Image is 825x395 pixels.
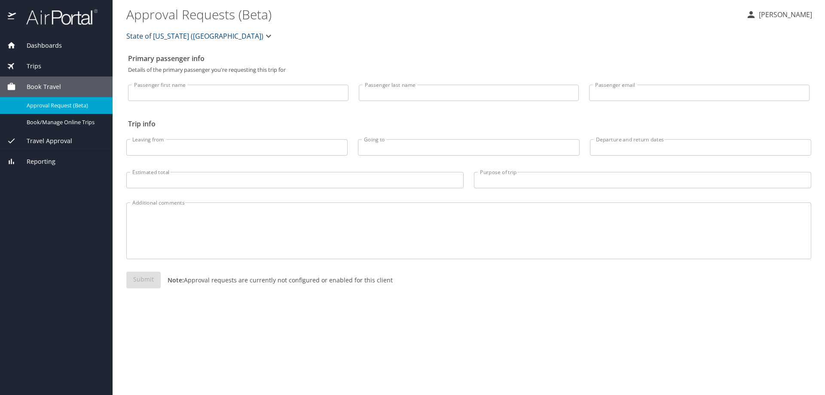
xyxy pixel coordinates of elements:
[126,30,263,42] span: State of [US_STATE] ([GEOGRAPHIC_DATA])
[161,276,393,285] p: Approval requests are currently not configured or enabled for this client
[123,28,277,45] button: State of [US_STATE] ([GEOGRAPHIC_DATA])
[16,82,61,92] span: Book Travel
[742,7,816,22] button: [PERSON_NAME]
[16,61,41,71] span: Trips
[756,9,812,20] p: [PERSON_NAME]
[128,67,810,73] p: Details of the primary passenger you're requesting this trip for
[16,136,72,146] span: Travel Approval
[128,117,810,131] h2: Trip info
[126,1,739,28] h1: Approval Requests (Beta)
[17,9,98,25] img: airportal-logo.png
[27,118,102,126] span: Book/Manage Online Trips
[16,157,55,166] span: Reporting
[128,52,810,65] h2: Primary passenger info
[16,41,62,50] span: Dashboards
[8,9,17,25] img: icon-airportal.png
[168,276,184,284] strong: Note:
[27,101,102,110] span: Approval Request (Beta)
